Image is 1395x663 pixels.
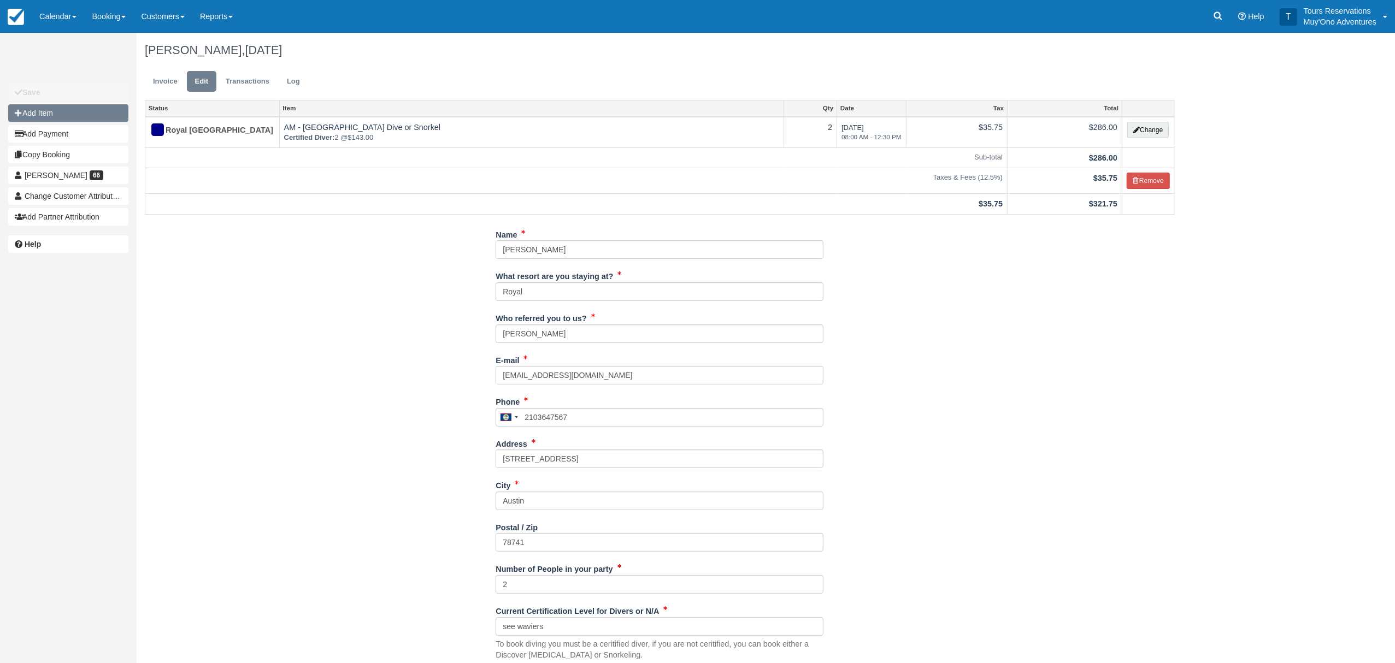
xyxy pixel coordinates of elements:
span: Help [1248,12,1264,21]
a: Status [145,100,279,116]
strong: $286.00 [1089,153,1117,162]
em: 08:00 AM - 12:30 PM [841,133,902,142]
div: Belize: +501 [496,409,521,426]
a: Edit [187,71,216,92]
label: E-mail [496,351,519,366]
div: Royal [GEOGRAPHIC_DATA] [150,122,265,139]
td: $35.75 [906,117,1008,148]
button: Add Payment [8,125,128,143]
a: Total [1008,100,1122,116]
label: Phone [496,393,520,408]
label: What resort are you staying at? [496,267,613,282]
a: [PERSON_NAME] 66 [8,167,128,184]
button: Add Partner Attribution [8,208,128,226]
a: Tax [907,100,1008,116]
span: Change Customer Attribution [25,192,123,200]
label: City [496,476,510,492]
label: Name [496,226,517,241]
td: 2 [784,117,837,148]
td: $286.00 [1008,117,1122,148]
a: Date [837,100,906,116]
span: $143.00 [348,133,373,141]
a: Help [8,235,128,253]
span: 66 [90,170,103,180]
td: AM - [GEOGRAPHIC_DATA] Dive or Snorkel [279,117,784,148]
label: Number of People in your party [496,560,613,575]
label: Postal / Zip [496,518,538,534]
img: checkfront-main-nav-mini-logo.png [8,9,24,25]
p: Tours Reservations [1304,5,1376,16]
button: Change [1127,122,1169,138]
em: Sub-total [150,152,1003,163]
em: Taxes & Fees (12.5%) [150,173,1003,183]
button: Remove [1127,173,1170,189]
strong: $35.75 [979,199,1003,208]
label: Current Certification Level for Divers or N/A [496,602,659,617]
span: [PERSON_NAME] [25,171,87,180]
a: Transactions [217,71,278,92]
h1: [PERSON_NAME], [145,44,1175,57]
i: Help [1238,13,1246,20]
b: Help [25,240,41,248]
b: Save [22,88,40,97]
button: Add Item [8,104,128,122]
span: [DATE] [841,123,902,142]
a: Log [279,71,308,92]
a: Invoice [145,71,186,92]
label: Who referred you to us? [496,309,586,324]
div: T [1280,8,1297,26]
label: Address [496,435,527,450]
strong: $321.75 [1089,199,1117,208]
button: Save [8,84,128,101]
a: Item [280,100,784,116]
button: Change Customer Attribution [8,187,128,205]
span: [DATE] [245,43,282,57]
a: Qty [784,100,837,116]
strong: $35.75 [1093,174,1117,182]
strong: Certified Diver [284,133,335,141]
p: To book diving you must be a ceritified diver, if you are not ceritified, you can book either a D... [496,638,823,661]
em: 2 @ [284,133,779,143]
p: Muy'Ono Adventures [1304,16,1376,27]
button: Copy Booking [8,146,128,163]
